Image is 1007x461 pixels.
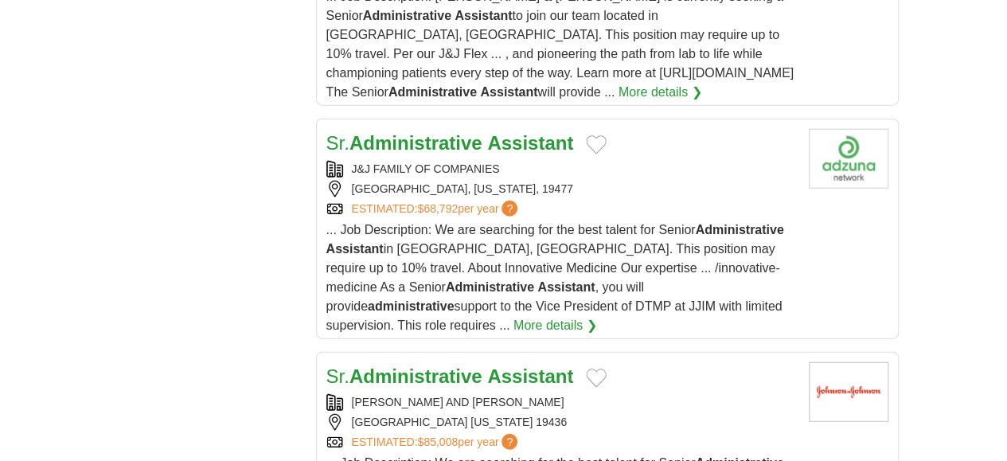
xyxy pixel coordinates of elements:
[388,85,477,99] strong: Administrative
[326,223,784,332] span: ... Job Description: We are searching for the best talent for Senior in [GEOGRAPHIC_DATA], [GEOGR...
[502,434,517,450] span: ?
[326,414,796,431] div: [GEOGRAPHIC_DATA] [US_STATE] 19436
[326,365,574,387] a: Sr.Administrative Assistant
[326,181,796,197] div: [GEOGRAPHIC_DATA], [US_STATE], 19477
[619,83,702,102] a: More details ❯
[326,132,574,154] a: Sr.Administrative Assistant
[455,9,512,22] strong: Assistant
[446,280,534,294] strong: Administrative
[349,365,482,387] strong: Administrative
[480,85,537,99] strong: Assistant
[352,396,564,408] a: [PERSON_NAME] AND [PERSON_NAME]
[349,132,482,154] strong: Administrative
[809,129,888,189] img: Company logo
[487,365,573,387] strong: Assistant
[695,223,783,236] strong: Administrative
[352,201,521,217] a: ESTIMATED:$68,792per year?
[487,132,573,154] strong: Assistant
[417,202,458,215] span: $68,792
[586,369,607,388] button: Add to favorite jobs
[368,299,454,313] strong: administrative
[417,436,458,448] span: $85,008
[809,362,888,422] img: Johnson & Johnson logo
[363,9,451,22] strong: Administrative
[326,161,796,178] div: J&J FAMILY OF COMPANIES
[326,242,384,256] strong: Assistant
[502,201,517,217] span: ?
[352,434,521,451] a: ESTIMATED:$85,008per year?
[537,280,595,294] strong: Assistant
[586,135,607,154] button: Add to favorite jobs
[513,316,597,335] a: More details ❯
